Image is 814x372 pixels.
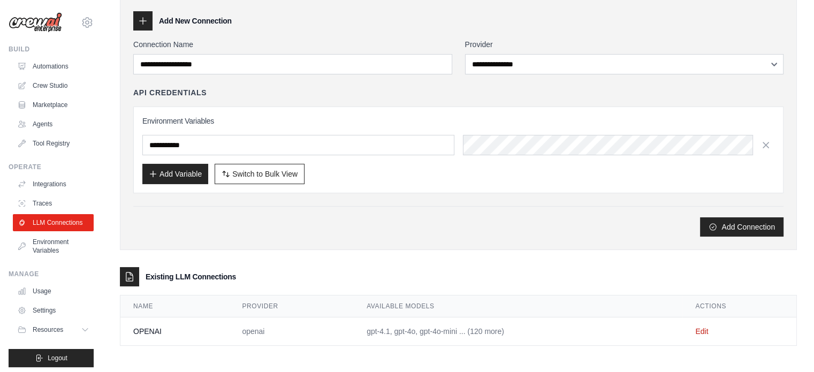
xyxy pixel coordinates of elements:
[13,283,94,300] a: Usage
[465,39,784,50] label: Provider
[13,195,94,212] a: Traces
[142,116,774,126] h3: Environment Variables
[146,271,236,282] h3: Existing LLM Connections
[682,295,796,317] th: Actions
[9,349,94,367] button: Logout
[13,77,94,94] a: Crew Studio
[13,233,94,259] a: Environment Variables
[133,87,207,98] h4: API Credentials
[354,295,682,317] th: Available Models
[215,164,305,184] button: Switch to Bulk View
[9,163,94,171] div: Operate
[13,135,94,152] a: Tool Registry
[13,96,94,113] a: Marketplace
[33,325,63,334] span: Resources
[9,12,62,33] img: Logo
[142,164,208,184] button: Add Variable
[159,16,232,26] h3: Add New Connection
[9,45,94,54] div: Build
[232,169,298,179] span: Switch to Bulk View
[229,295,354,317] th: Provider
[13,214,94,231] a: LLM Connections
[13,302,94,319] a: Settings
[120,317,229,346] td: OPENAI
[695,327,708,336] a: Edit
[133,39,452,50] label: Connection Name
[48,354,67,362] span: Logout
[700,217,783,237] button: Add Connection
[13,321,94,338] button: Resources
[229,317,354,346] td: openai
[13,116,94,133] a: Agents
[13,176,94,193] a: Integrations
[9,270,94,278] div: Manage
[354,317,682,346] td: gpt-4.1, gpt-4o, gpt-4o-mini ... (120 more)
[120,295,229,317] th: Name
[13,58,94,75] a: Automations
